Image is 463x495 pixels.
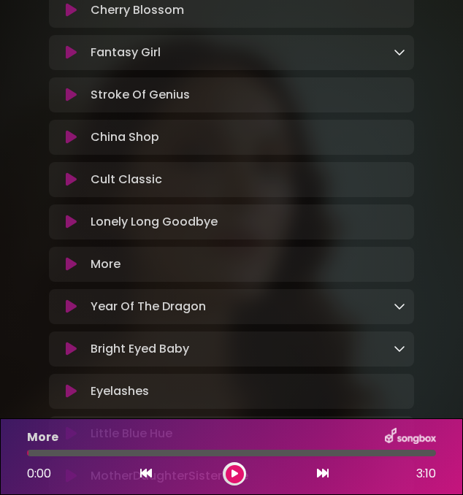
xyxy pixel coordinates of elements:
p: Lonely Long Goodbye [91,213,218,231]
p: Eyelashes [91,383,149,400]
p: More [91,256,120,273]
span: 0:00 [27,465,51,482]
p: Fantasy Girl [91,44,161,61]
p: Bright Eyed Baby [91,340,189,358]
p: Cult Classic [91,171,162,188]
p: China Shop [91,128,159,146]
p: Stroke Of Genius [91,86,190,104]
p: More [27,429,58,446]
p: Year Of The Dragon [91,298,206,315]
p: Cherry Blossom [91,1,184,19]
span: 3:10 [416,465,436,483]
img: songbox-logo-white.png [385,428,436,447]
